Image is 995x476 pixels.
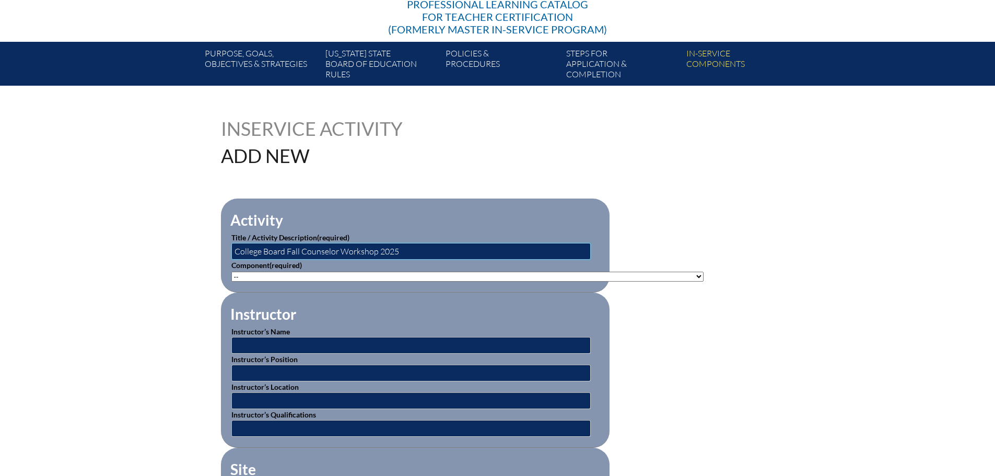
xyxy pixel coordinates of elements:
h1: Add New [221,146,564,165]
label: Instructor’s Position [231,355,298,364]
legend: Activity [229,211,284,229]
label: Instructor’s Qualifications [231,410,316,419]
span: (required) [317,233,349,242]
a: Purpose, goals,objectives & strategies [201,46,321,86]
h1: Inservice Activity [221,119,431,138]
span: for Teacher Certification [422,10,573,23]
a: [US_STATE] StateBoard of Education rules [321,46,441,86]
a: Policies &Procedures [441,46,561,86]
label: Component [231,261,302,270]
legend: Instructor [229,305,297,323]
a: Steps forapplication & completion [562,46,682,86]
a: In-servicecomponents [682,46,802,86]
label: Instructor’s Name [231,327,290,336]
span: (required) [270,261,302,270]
label: Instructor’s Location [231,382,299,391]
select: activity_component[data][] [231,272,704,282]
label: Title / Activity Description [231,233,349,242]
